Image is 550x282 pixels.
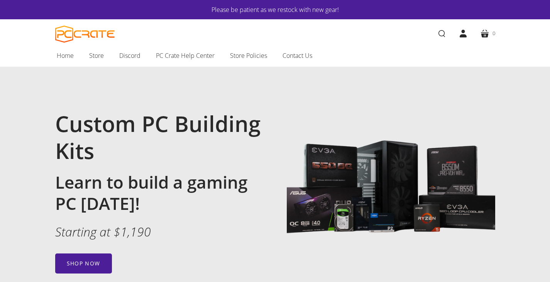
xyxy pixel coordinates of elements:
a: Contact Us [275,47,320,64]
span: Home [57,51,74,61]
span: PC Crate Help Center [156,51,215,61]
a: Shop now [55,253,112,274]
a: Store [81,47,112,64]
a: Please be patient as we restock with new gear! [78,5,472,15]
em: Starting at $1,190 [55,223,151,240]
span: Discord [119,51,140,61]
nav: Main navigation [44,47,507,67]
a: Home [49,47,81,64]
span: 0 [492,29,495,37]
a: Store Policies [222,47,275,64]
span: Contact Us [283,51,312,61]
a: PC CRATE [55,25,115,43]
span: Store Policies [230,51,267,61]
a: Discord [112,47,148,64]
h1: Custom PC Building Kits [55,110,264,164]
a: PC Crate Help Center [148,47,222,64]
h2: Learn to build a gaming PC [DATE]! [55,172,264,214]
a: 0 [474,23,501,44]
span: Store [89,51,104,61]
